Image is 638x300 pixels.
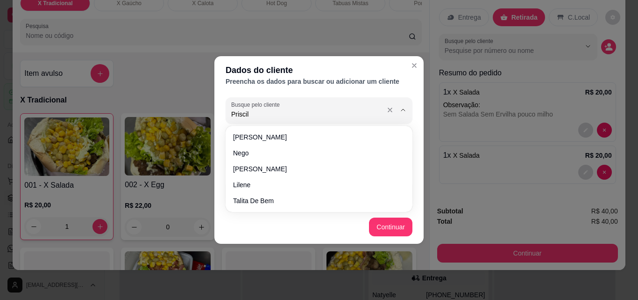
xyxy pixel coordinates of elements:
label: Busque pelo cliente [231,101,283,109]
button: Continuar [369,218,412,236]
div: Suggestions [227,128,411,210]
button: Close [407,58,422,73]
span: Talita de bem [233,196,396,205]
ul: Suggestions [229,130,409,208]
span: [PERSON_NAME] [233,132,396,142]
button: Show suggestions [396,102,411,117]
button: Show suggestions [383,102,397,117]
span: [PERSON_NAME] [233,164,396,174]
div: Preencha os dados para buscar ou adicionar um cliente [226,77,412,86]
input: Busque pelo cliente [231,110,381,119]
span: Nego [233,148,396,158]
span: Lilene [233,180,396,190]
div: Dados do cliente [226,64,412,77]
